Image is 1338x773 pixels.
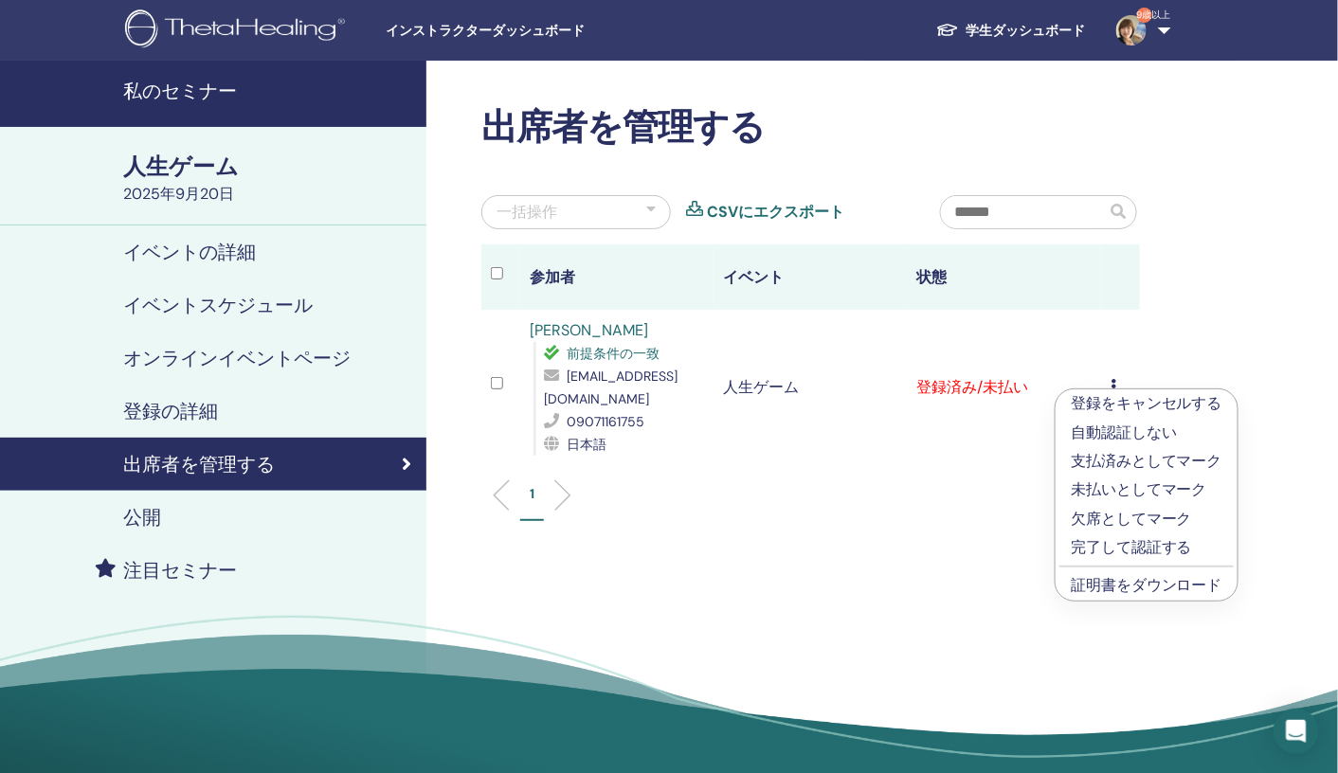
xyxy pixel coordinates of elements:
img: graduation-cap-white.svg [936,22,959,38]
a: 証明書をダウンロード [1071,575,1222,595]
font: 日本語 [567,436,606,453]
font: 2025年9月20日 [123,184,234,204]
font: オンラインイベントページ [123,346,351,370]
font: イベントスケジュール [123,293,313,317]
font: 人生ゲーム [723,377,799,397]
font: イベントの詳細 [123,240,256,264]
font: 登録の詳細 [123,399,218,423]
font: 私のセミナー [123,79,237,103]
img: logo.png [125,9,352,52]
font: 未払いとしてマーク [1071,479,1207,499]
font: 状態 [917,267,948,287]
a: CSVにエクスポート [707,201,844,224]
font: 09071161755 [567,413,644,430]
font: 人生ゲーム [123,152,239,181]
font: 出席者を管理する [481,103,765,151]
font: 支払済みとしてマーク [1071,451,1222,471]
div: Open Intercom Messenger [1274,709,1319,754]
a: [PERSON_NAME] [530,320,648,340]
font: 1 [530,485,534,502]
font: [EMAIL_ADDRESS][DOMAIN_NAME] [544,368,678,407]
a: 人生ゲーム2025年9月20日 [112,151,426,206]
font: 出席者を管理する [123,452,275,476]
font: 一括操作 [497,202,557,222]
font: 前提条件の一致 [567,345,660,362]
font: 学生ダッシュボード [967,22,1086,39]
font: イベント [723,267,784,287]
font: 公開 [123,505,161,530]
font: CSVにエクスポート [707,202,844,222]
img: default.jpg [1116,15,1147,45]
font: インストラクターダッシュボード [386,23,585,38]
font: 完了して認証する [1071,537,1192,557]
font: 注目セミナー [123,558,237,583]
font: 自動認証しない [1071,422,1177,442]
a: 学生ダッシュボード [921,12,1101,48]
font: 登録をキャンセルする [1071,393,1222,413]
font: 欠席としてマーク [1071,509,1192,529]
font: 9歳以上 [1137,9,1171,21]
font: 参加者 [530,267,575,287]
